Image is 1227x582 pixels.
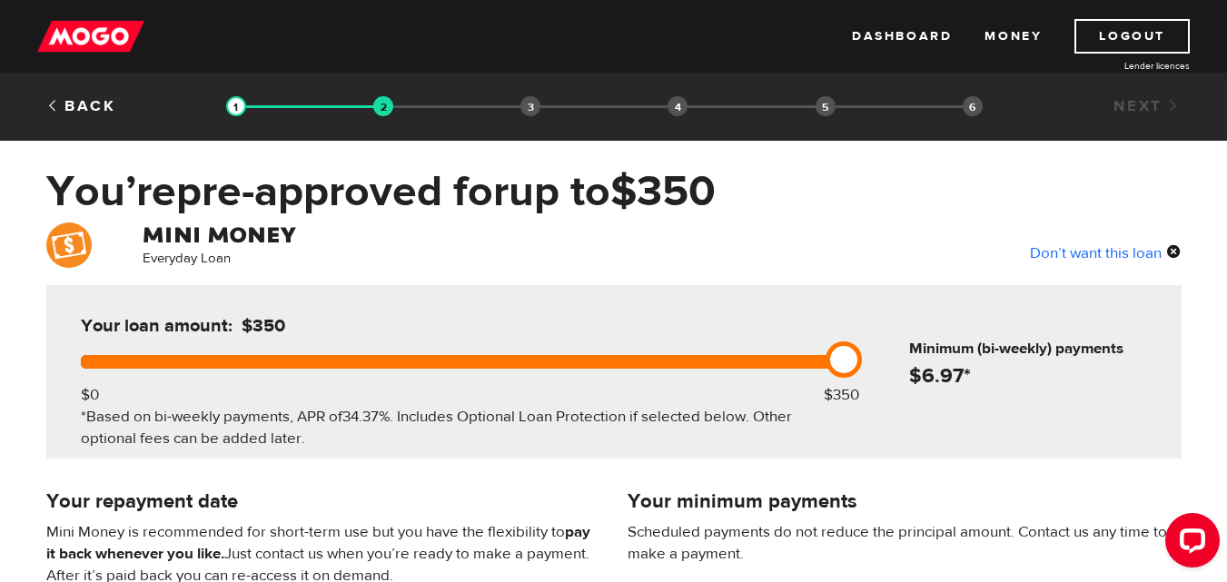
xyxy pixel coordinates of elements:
h6: Minimum (bi-weekly) payments [909,338,1174,360]
div: *Based on bi-weekly payments, APR of . Includes Optional Loan Protection if selected below. Other... [81,406,836,449]
span: $350 [610,164,716,219]
b: pay it back whenever you like. [46,522,590,564]
h1: You’re pre-approved for up to [46,168,1182,215]
h5: Your loan amount: [81,315,451,337]
img: transparent-188c492fd9eaac0f573672f40bb141c2.gif [373,96,393,116]
h4: Your minimum payments [628,488,1182,514]
span: 34.37% [342,407,390,427]
span: $350 [242,314,285,337]
img: mogo_logo-11ee424be714fa7cbb0f0f49df9e16ec.png [37,19,144,54]
a: Back [46,96,116,116]
div: $0 [81,384,99,406]
h4: Your repayment date [46,488,600,514]
p: Scheduled payments do not reduce the principal amount. Contact us any time to make a payment. [628,521,1182,565]
a: Money [985,19,1042,54]
span: 6.97 [922,362,964,389]
img: transparent-188c492fd9eaac0f573672f40bb141c2.gif [226,96,246,116]
iframe: LiveChat chat widget [1151,506,1227,582]
a: Lender licences [1054,59,1190,73]
a: Logout [1074,19,1190,54]
div: Don’t want this loan [1030,241,1182,264]
a: Dashboard [852,19,952,54]
div: $350 [824,384,859,406]
a: Next [1113,96,1181,116]
h4: $ [909,363,1174,389]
